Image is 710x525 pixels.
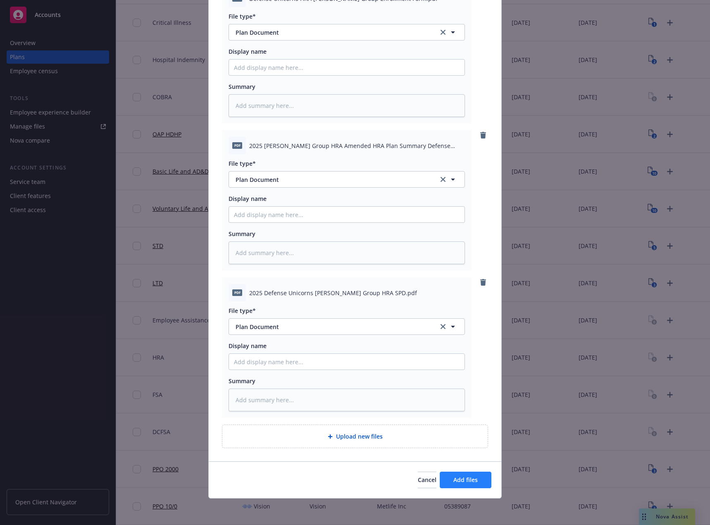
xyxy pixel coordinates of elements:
[229,160,256,167] span: File type*
[249,289,417,297] span: 2025 Defense Unicorns [PERSON_NAME] Group HRA SPD.pdf
[453,476,478,484] span: Add files
[438,174,448,184] a: clear selection
[229,24,465,41] button: Plan Documentclear selection
[236,28,427,37] span: Plan Document
[229,318,465,335] button: Plan Documentclear selection
[229,48,267,55] span: Display name
[438,322,448,332] a: clear selection
[336,432,383,441] span: Upload new files
[236,322,427,331] span: Plan Document
[229,83,255,91] span: Summary
[236,175,427,184] span: Plan Document
[438,27,448,37] a: clear selection
[229,207,465,222] input: Add display name here...
[229,354,465,370] input: Add display name here...
[232,289,242,296] span: pdf
[418,472,436,488] button: Cancel
[478,277,488,287] a: remove
[229,377,255,385] span: Summary
[232,142,242,148] span: pdf
[229,195,267,203] span: Display name
[229,230,255,238] span: Summary
[229,307,256,315] span: File type*
[229,342,267,350] span: Display name
[440,472,491,488] button: Add files
[229,12,256,20] span: File type*
[222,425,488,448] div: Upload new files
[229,60,465,75] input: Add display name here...
[478,130,488,140] a: remove
[418,476,436,484] span: Cancel
[249,141,465,150] span: 2025 [PERSON_NAME] Group HRA Amended HRA Plan Summary Defense Unicorns.pdf
[229,171,465,188] button: Plan Documentclear selection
